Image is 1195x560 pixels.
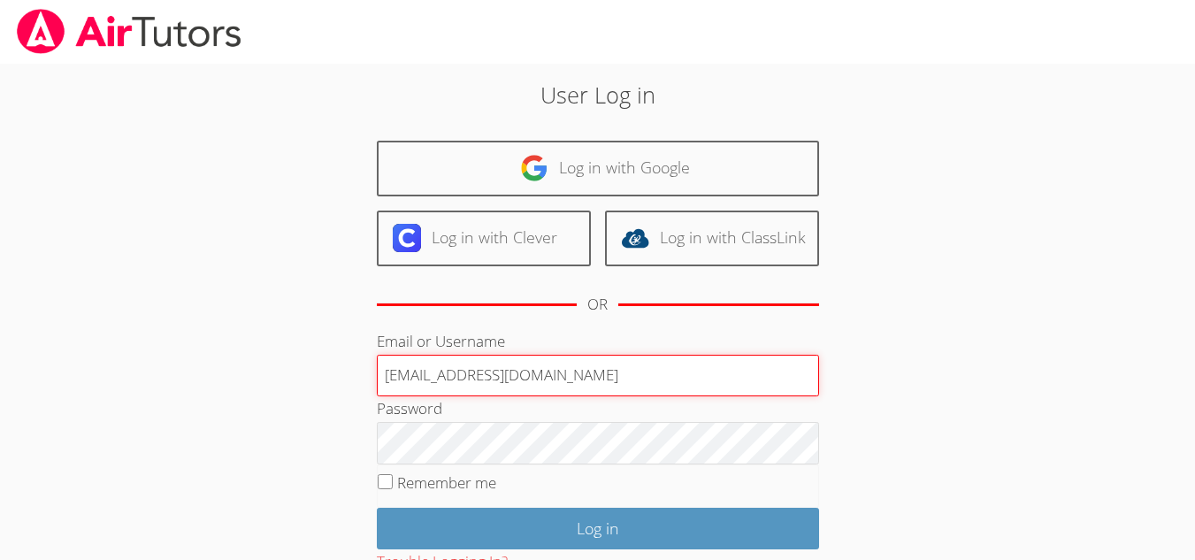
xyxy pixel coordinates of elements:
a: Log in with Google [377,141,819,196]
a: Log in with ClassLink [605,211,819,266]
div: OR [587,292,608,318]
img: google-logo-50288ca7cdecda66e5e0955fdab243c47b7ad437acaf1139b6f446037453330a.svg [520,154,548,182]
h2: User Log in [275,78,921,111]
label: Password [377,398,442,418]
img: clever-logo-6eab21bc6e7a338710f1a6ff85c0baf02591cd810cc4098c63d3a4b26e2feb20.svg [393,224,421,252]
a: Log in with Clever [377,211,591,266]
img: classlink-logo-d6bb404cc1216ec64c9a2012d9dc4662098be43eaf13dc465df04b49fa7ab582.svg [621,224,649,252]
input: Log in [377,508,819,549]
img: airtutors_banner-c4298cdbf04f3fff15de1276eac7730deb9818008684d7c2e4769d2f7ddbe033.png [15,9,243,54]
label: Remember me [397,472,496,493]
label: Email or Username [377,331,505,351]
